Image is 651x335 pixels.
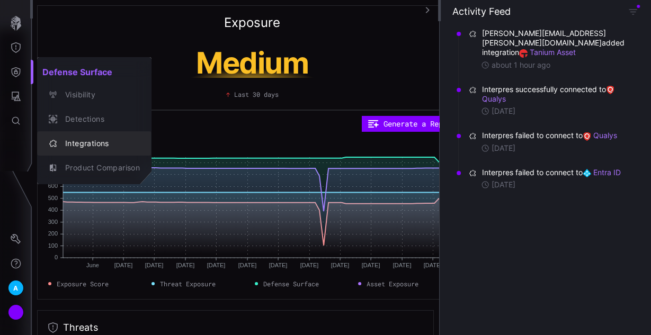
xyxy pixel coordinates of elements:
h2: Defense Surface [37,61,151,83]
div: Product Comparison [60,161,140,175]
button: Product Comparison [37,156,151,180]
button: Detections [37,107,151,131]
button: Integrations [37,131,151,156]
div: Visibility [60,88,140,102]
button: Visibility [37,83,151,107]
div: Detections [60,113,140,126]
div: Integrations [60,137,140,150]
